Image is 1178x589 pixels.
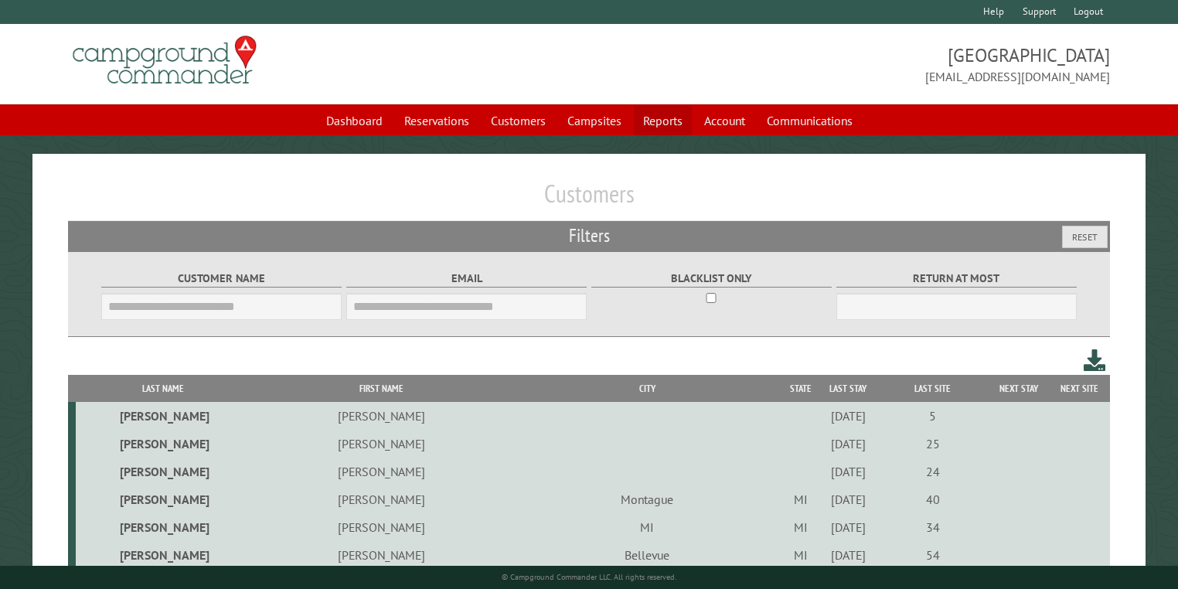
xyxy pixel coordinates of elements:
[782,485,819,513] td: MI
[989,375,1048,402] th: Next Stay
[512,513,782,541] td: MI
[877,375,989,402] th: Last Site
[250,541,512,569] td: [PERSON_NAME]
[758,106,862,135] a: Communications
[250,430,512,458] td: [PERSON_NAME]
[68,30,261,90] img: Campground Commander
[512,541,782,569] td: Bellevue
[101,270,342,288] label: Customer Name
[782,541,819,569] td: MI
[76,513,250,541] td: [PERSON_NAME]
[877,402,989,430] td: 5
[502,572,676,582] small: © Campground Commander LLC. All rights reserved.
[76,402,250,430] td: [PERSON_NAME]
[482,106,555,135] a: Customers
[76,430,250,458] td: [PERSON_NAME]
[822,492,874,507] div: [DATE]
[76,485,250,513] td: [PERSON_NAME]
[822,547,874,563] div: [DATE]
[250,458,512,485] td: [PERSON_NAME]
[317,106,392,135] a: Dashboard
[836,270,1077,288] label: Return at most
[250,402,512,430] td: [PERSON_NAME]
[877,485,989,513] td: 40
[1084,346,1106,375] a: Download this customer list (.csv)
[250,513,512,541] td: [PERSON_NAME]
[782,513,819,541] td: MI
[76,541,250,569] td: [PERSON_NAME]
[589,43,1110,86] span: [GEOGRAPHIC_DATA] [EMAIL_ADDRESS][DOMAIN_NAME]
[512,485,782,513] td: Montague
[782,375,819,402] th: State
[877,458,989,485] td: 24
[822,519,874,535] div: [DATE]
[634,106,692,135] a: Reports
[68,221,1111,250] h2: Filters
[395,106,478,135] a: Reservations
[512,375,782,402] th: City
[877,430,989,458] td: 25
[1062,226,1108,248] button: Reset
[558,106,631,135] a: Campsites
[822,464,874,479] div: [DATE]
[822,408,874,424] div: [DATE]
[76,375,250,402] th: Last Name
[591,270,832,288] label: Blacklist only
[250,485,512,513] td: [PERSON_NAME]
[76,458,250,485] td: [PERSON_NAME]
[695,106,754,135] a: Account
[346,270,587,288] label: Email
[819,375,877,402] th: Last Stay
[877,541,989,569] td: 54
[68,179,1111,221] h1: Customers
[877,513,989,541] td: 34
[250,375,512,402] th: First Name
[822,436,874,451] div: [DATE]
[1048,375,1110,402] th: Next Site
